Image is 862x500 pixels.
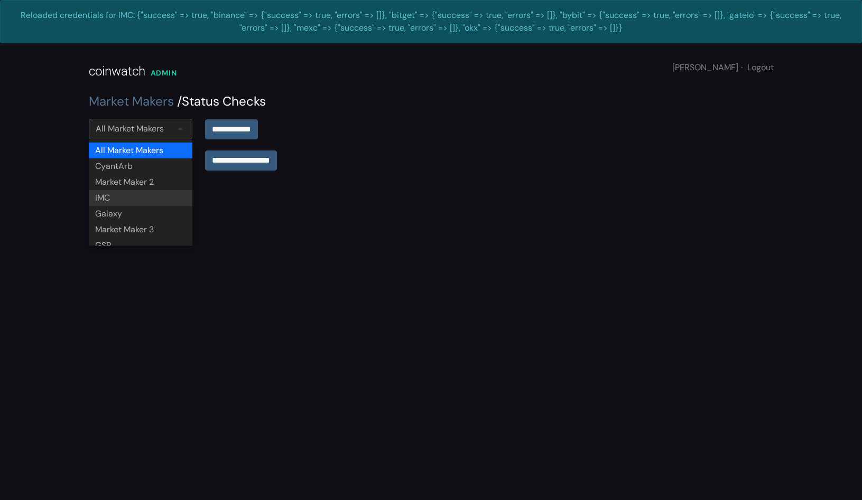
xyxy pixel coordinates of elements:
[89,143,192,158] div: All Market Makers
[672,61,774,74] div: [PERSON_NAME]
[151,68,177,79] div: ADMIN
[89,92,774,111] div: Status Checks
[89,62,145,81] div: coinwatch
[89,190,192,206] div: IMC
[741,62,743,73] span: ·
[89,174,192,190] div: Market Maker 2
[89,238,192,253] div: GSR
[89,158,192,174] div: CyantArb
[96,122,164,135] div: All Market Makers
[89,206,192,222] div: Galaxy
[89,43,177,92] a: coinwatch ADMIN
[177,93,182,109] span: /
[89,93,174,109] a: Market Makers
[89,222,192,238] div: Market Maker 3
[747,62,774,73] a: Logout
